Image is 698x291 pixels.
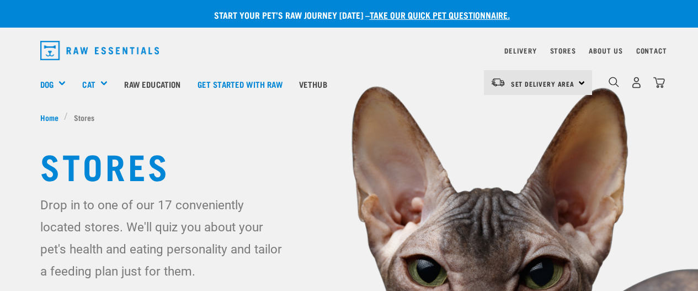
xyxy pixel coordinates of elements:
[491,77,505,87] img: van-moving.png
[631,77,642,88] img: user.png
[291,62,335,106] a: Vethub
[40,41,159,60] img: Raw Essentials Logo
[609,77,619,87] img: home-icon-1@2x.png
[40,194,287,282] p: Drop in to one of our 17 conveniently located stores. We'll quiz you about your pet's health and ...
[636,49,667,52] a: Contact
[40,145,658,185] h1: Stores
[40,112,658,123] nav: breadcrumbs
[116,62,189,106] a: Raw Education
[370,12,510,17] a: take our quick pet questionnaire.
[589,49,622,52] a: About Us
[550,49,576,52] a: Stores
[40,78,54,91] a: Dog
[31,36,667,65] nav: dropdown navigation
[504,49,536,52] a: Delivery
[40,112,58,123] span: Home
[40,112,65,123] a: Home
[511,82,575,86] span: Set Delivery Area
[82,78,95,91] a: Cat
[189,62,291,106] a: Get started with Raw
[653,77,665,88] img: home-icon@2x.png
